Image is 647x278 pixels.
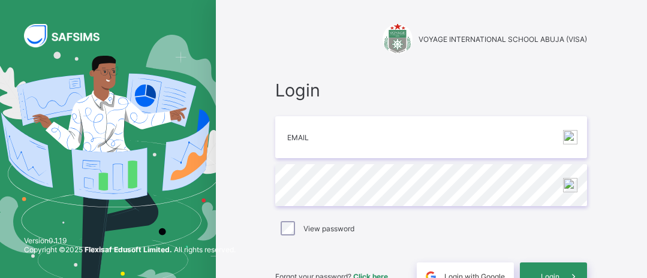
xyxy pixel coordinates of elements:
strong: Flexisaf Edusoft Limited. [85,245,172,254]
span: Login [275,80,587,101]
span: Version 0.1.19 [24,236,236,245]
img: npw-badge-icon-locked.svg [563,130,577,144]
span: VOYAGE INTERNATIONAL SCHOOL ABUJA (VISA) [419,35,587,44]
img: SAFSIMS Logo [24,24,114,47]
img: npw-badge-icon-locked.svg [563,178,577,192]
span: Copyright © 2025 All rights reserved. [24,245,236,254]
label: View password [303,224,354,233]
